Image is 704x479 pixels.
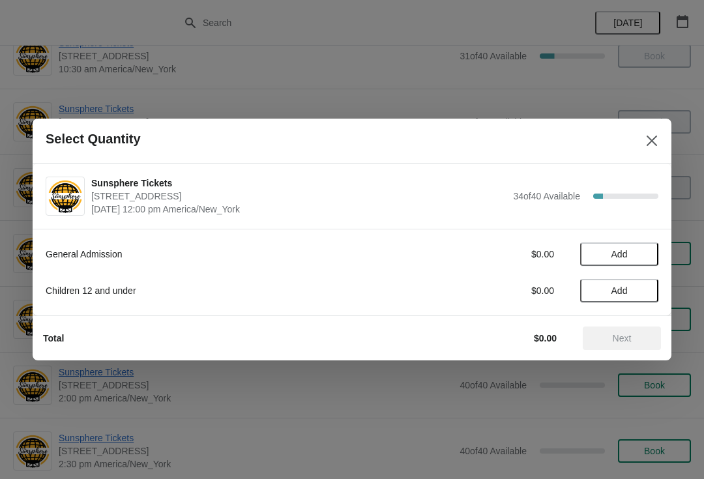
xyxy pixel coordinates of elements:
[46,179,84,214] img: Sunsphere Tickets | 810 Clinch Avenue, Knoxville, TN, USA | September 25 | 12:00 pm America/New_York
[433,248,554,261] div: $0.00
[640,129,664,152] button: Close
[580,242,658,266] button: Add
[580,279,658,302] button: Add
[46,132,141,147] h2: Select Quantity
[433,284,554,297] div: $0.00
[91,177,506,190] span: Sunsphere Tickets
[91,190,506,203] span: [STREET_ADDRESS]
[513,191,580,201] span: 34 of 40 Available
[46,284,407,297] div: Children 12 and under
[46,248,407,261] div: General Admission
[43,333,64,343] strong: Total
[534,333,557,343] strong: $0.00
[611,249,628,259] span: Add
[611,285,628,296] span: Add
[91,203,506,216] span: [DATE] 12:00 pm America/New_York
